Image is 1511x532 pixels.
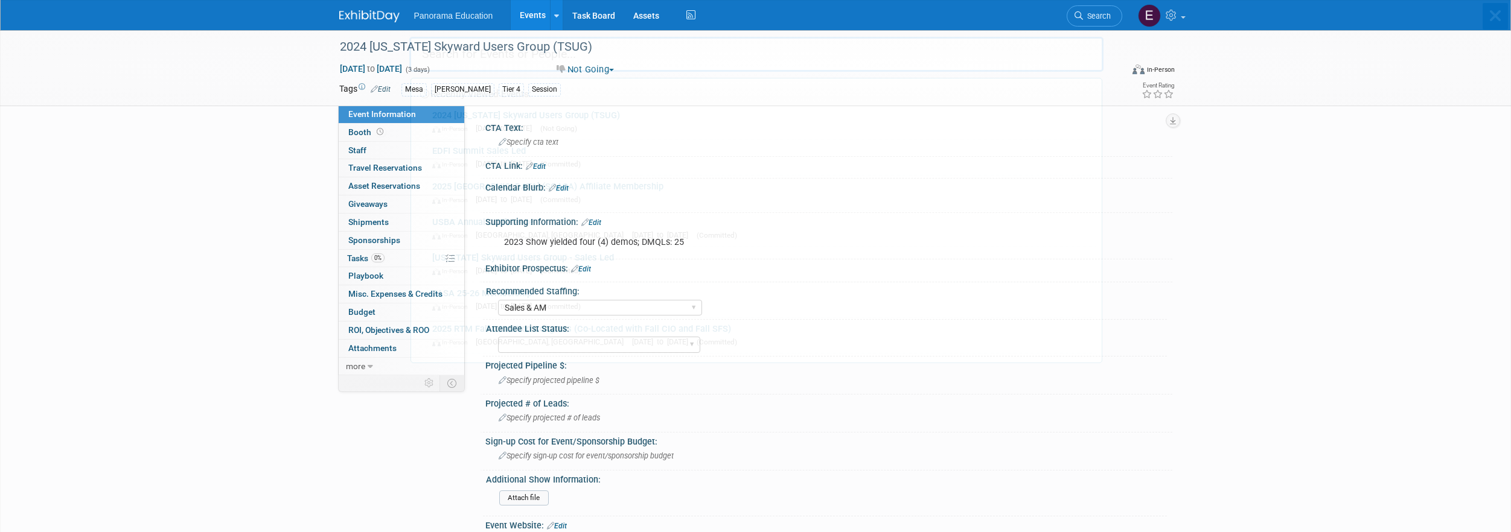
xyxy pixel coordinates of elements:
span: In-Person [432,303,473,311]
span: (Committed) [540,160,581,168]
span: (Committed) [540,195,581,204]
span: In-Person [432,196,473,204]
span: (Committed) [540,267,581,275]
input: Search for Events or People... [409,37,1104,72]
span: [DATE] to [DATE] [476,124,538,133]
a: EDFI Summit Sales Led In-Person [DATE] to [DATE] (Committed) [426,140,1096,175]
span: [DATE] to [DATE] [476,266,538,275]
span: In-Person [432,125,473,133]
span: (Committed) [697,231,737,239]
a: 2025 [GEOGRAPHIC_DATA] (SCASA) Affiliate Membership In-Person [DATE] to [DATE] (Committed) [426,176,1096,211]
a: 2025 RTM Fall Education Congress (Co-Located with Fall CIO and Fall SFS) In-Person [GEOGRAPHIC_DA... [426,318,1096,353]
span: In-Person [432,338,473,346]
span: [DATE] to [DATE] [632,337,694,346]
a: TASA 25-26 Membership In-Person [DATE] to [DATE] (Committed) [426,282,1096,317]
div: Recently Viewed Events: [417,78,1096,104]
span: [DATE] to [DATE] [476,195,538,204]
span: (Committed) [540,302,581,311]
span: [DATE] to [DATE] [476,159,538,168]
span: In-Person [432,267,473,275]
span: [DATE] to [DATE] [476,302,538,311]
span: In-Person [432,160,473,168]
a: USBA Annual Conference In-Person [GEOGRAPHIC_DATA], [GEOGRAPHIC_DATA] [DATE] to [DATE] (Committed) [426,211,1096,246]
span: [GEOGRAPHIC_DATA], [GEOGRAPHIC_DATA] [476,230,630,239]
a: 2024 [US_STATE] Skyward Users Group (TSUG) In-Person [DATE] to [DATE] (Not Going) [426,104,1096,139]
span: [DATE] to [DATE] [632,230,694,239]
span: [GEOGRAPHIC_DATA], [GEOGRAPHIC_DATA] [476,337,630,346]
span: (Not Going) [540,124,577,133]
span: (Committed) [697,338,737,346]
span: In-Person [432,232,473,239]
a: [US_STATE] Skyward Users Group - Sales Led In-Person [DATE] to [DATE] (Committed) [426,247,1096,282]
